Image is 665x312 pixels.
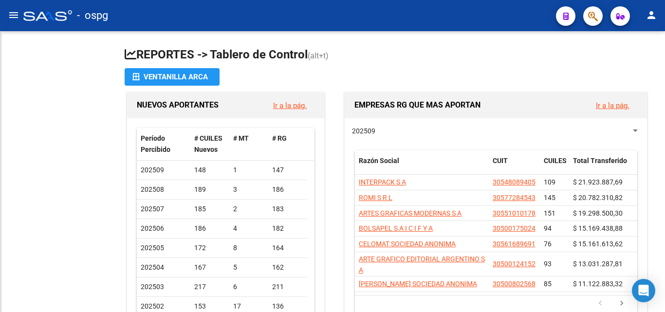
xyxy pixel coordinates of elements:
[141,166,164,174] span: 202509
[493,178,536,186] span: 30548089405
[544,157,567,165] span: CUILES
[544,224,552,232] span: 94
[233,134,249,142] span: # MT
[194,134,222,153] span: # CUILES Nuevos
[194,223,225,234] div: 186
[272,281,303,293] div: 211
[493,194,536,202] span: 30577284543
[125,47,649,64] h1: REPORTES -> Tablero de Control
[141,244,164,252] span: 202505
[569,150,637,183] datatable-header-cell: Total Transferido
[272,203,303,215] div: 183
[352,127,375,135] span: 202509
[233,223,264,234] div: 4
[194,242,225,254] div: 172
[573,178,623,186] span: $ 21.923.887,69
[137,100,219,110] span: NUEVOS APORTANTES
[573,209,623,217] span: $ 19.298.500,30
[493,224,536,232] span: 30500175024
[233,184,264,195] div: 3
[137,128,190,160] datatable-header-cell: Período Percibido
[359,157,399,165] span: Razón Social
[573,194,623,202] span: $ 20.782.310,82
[359,194,392,202] span: ROMI S R L
[141,134,170,153] span: Período Percibido
[272,242,303,254] div: 164
[194,184,225,195] div: 189
[8,9,19,21] mat-icon: menu
[272,262,303,273] div: 162
[233,242,264,254] div: 8
[359,224,433,232] span: BOLSAPEL S A I C I F Y A
[265,96,314,114] button: Ir a la pág.
[573,157,627,165] span: Total Transferido
[141,224,164,232] span: 202506
[493,157,508,165] span: CUIT
[493,260,536,268] span: 30500124152
[359,240,456,248] span: CELOMAT SOCIEDAD ANONIMA
[588,96,637,114] button: Ir a la pág.
[132,68,212,86] div: Ventanilla ARCA
[141,283,164,291] span: 202503
[493,280,536,288] span: 30500802568
[141,263,164,271] span: 202504
[489,150,540,183] datatable-header-cell: CUIT
[544,260,552,268] span: 93
[194,281,225,293] div: 217
[540,150,569,183] datatable-header-cell: CUILES
[273,101,307,110] a: Ir a la pág.
[359,280,477,288] span: [PERSON_NAME] SOCIEDAD ANONIMA
[77,5,108,26] span: - ospg
[544,178,555,186] span: 109
[573,260,623,268] span: $ 13.031.287,81
[194,203,225,215] div: 185
[359,209,462,217] span: ARTES GRAFICAS MODERNAS S A
[272,134,287,142] span: # RG
[573,240,623,248] span: $ 15.161.613,62
[272,165,303,176] div: 147
[268,128,307,160] datatable-header-cell: # RG
[272,301,303,312] div: 136
[544,280,552,288] span: 85
[272,223,303,234] div: 182
[233,281,264,293] div: 6
[632,279,655,302] div: Open Intercom Messenger
[544,240,552,248] span: 76
[141,302,164,310] span: 202502
[308,51,329,60] span: (alt+t)
[359,178,406,186] span: INTERPACK S A
[573,280,623,288] span: $ 11.122.883,32
[233,301,264,312] div: 17
[194,301,225,312] div: 153
[229,128,268,160] datatable-header-cell: # MT
[272,184,303,195] div: 186
[233,203,264,215] div: 2
[596,101,629,110] a: Ir a la pág.
[233,262,264,273] div: 5
[612,298,631,309] a: go to next page
[141,205,164,213] span: 202507
[125,68,220,86] button: Ventanilla ARCA
[359,255,485,274] span: ARTE GRAFICO EDITORIAL ARGENTINO S A
[194,165,225,176] div: 148
[354,100,480,110] span: EMPRESAS RG QUE MAS APORTAN
[544,209,555,217] span: 151
[646,9,657,21] mat-icon: person
[190,128,229,160] datatable-header-cell: # CUILES Nuevos
[544,194,555,202] span: 145
[233,165,264,176] div: 1
[355,150,489,183] datatable-header-cell: Razón Social
[141,185,164,193] span: 202508
[493,240,536,248] span: 30561689691
[591,298,610,309] a: go to previous page
[573,224,623,232] span: $ 15.169.438,88
[194,262,225,273] div: 167
[493,209,536,217] span: 30551010178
